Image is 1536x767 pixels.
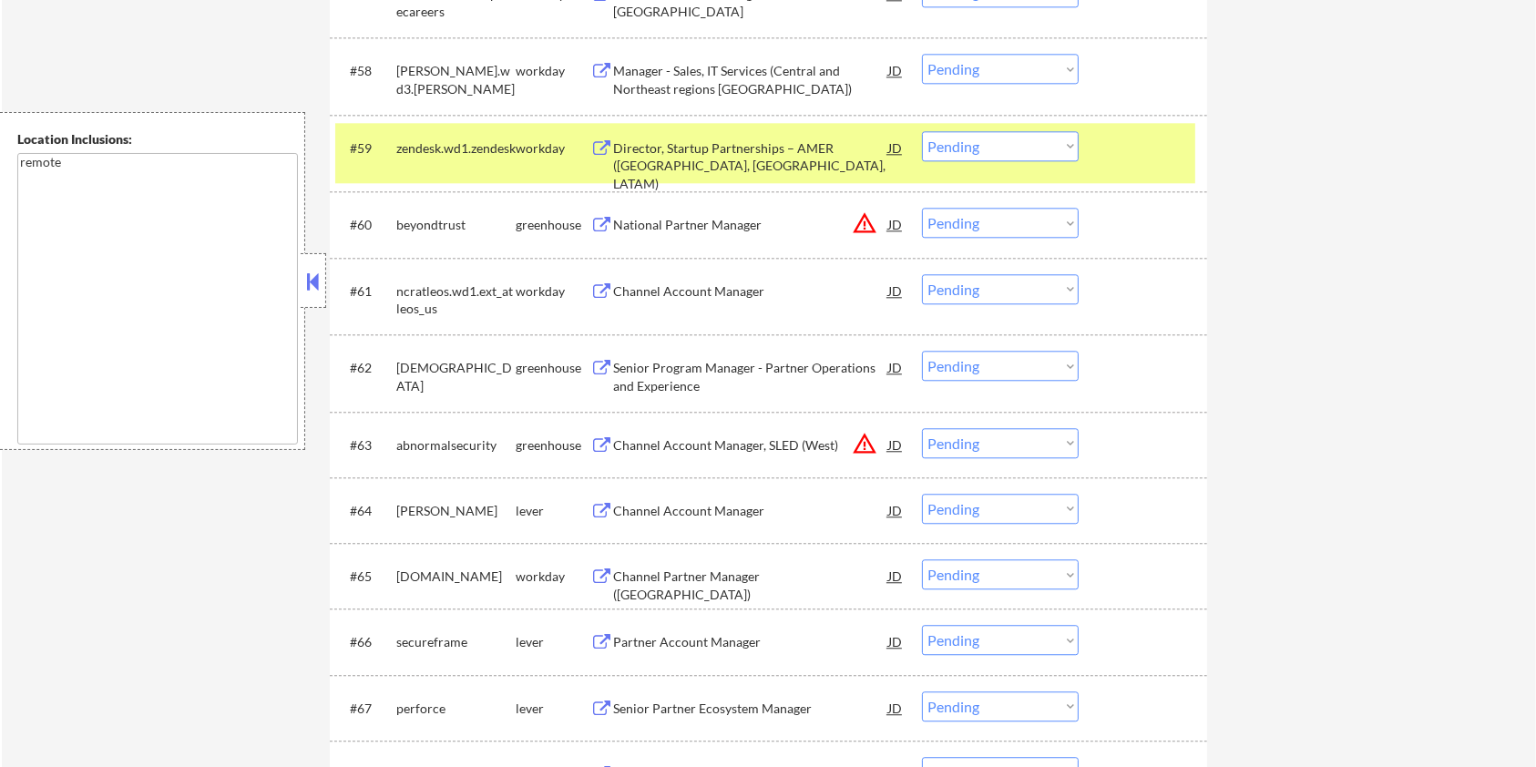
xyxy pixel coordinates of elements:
[350,62,382,80] div: #58
[613,700,888,718] div: Senior Partner Ecosystem Manager
[886,691,905,724] div: JD
[350,139,382,158] div: #59
[886,274,905,307] div: JD
[396,502,516,520] div: [PERSON_NAME]
[516,282,590,301] div: workday
[852,210,877,236] button: warning_amber
[350,633,382,651] div: #66
[350,216,382,234] div: #60
[516,359,590,377] div: greenhouse
[396,282,516,318] div: ncratleos.wd1.ext_atleos_us
[613,359,888,394] div: Senior Program Manager - Partner Operations and Experience
[396,700,516,718] div: perforce
[886,625,905,658] div: JD
[396,62,516,97] div: [PERSON_NAME].wd3.[PERSON_NAME]
[613,502,888,520] div: Channel Account Manager
[886,428,905,461] div: JD
[613,282,888,301] div: Channel Account Manager
[350,359,382,377] div: #62
[17,130,298,148] div: Location Inclusions:
[516,139,590,158] div: workday
[613,216,888,234] div: National Partner Manager
[516,216,590,234] div: greenhouse
[396,436,516,455] div: abnormalsecurity
[516,700,590,718] div: lever
[886,351,905,383] div: JD
[516,568,590,586] div: workday
[396,568,516,586] div: [DOMAIN_NAME]
[886,494,905,527] div: JD
[886,54,905,87] div: JD
[886,559,905,592] div: JD
[350,502,382,520] div: #64
[613,436,888,455] div: Channel Account Manager, SLED (West)
[396,359,516,394] div: [DEMOGRAPHIC_DATA]
[396,216,516,234] div: beyondtrust
[613,62,888,97] div: Manager - Sales, IT Services (Central and Northeast regions [GEOGRAPHIC_DATA])
[613,633,888,651] div: Partner Account Manager
[516,633,590,651] div: lever
[613,139,888,193] div: Director, Startup Partnerships – AMER ([GEOGRAPHIC_DATA], [GEOGRAPHIC_DATA], LATAM)
[516,436,590,455] div: greenhouse
[350,282,382,301] div: #61
[396,633,516,651] div: secureframe
[886,131,905,164] div: JD
[516,62,590,80] div: workday
[516,502,590,520] div: lever
[886,208,905,240] div: JD
[350,700,382,718] div: #67
[350,436,382,455] div: #63
[396,139,516,158] div: zendesk.wd1.zendesk
[852,431,877,456] button: warning_amber
[613,568,888,603] div: Channel Partner Manager ([GEOGRAPHIC_DATA])
[350,568,382,586] div: #65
